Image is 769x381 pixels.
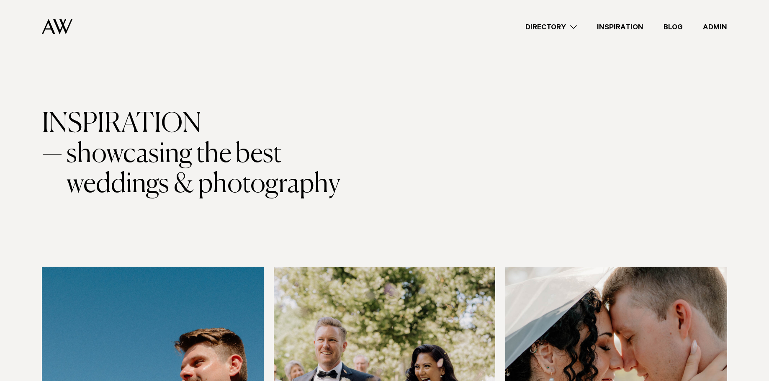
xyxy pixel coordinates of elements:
[587,21,653,33] a: Inspiration
[693,21,737,33] a: Admin
[42,109,727,200] h1: INSPIRATION
[67,139,377,200] span: showcasing the best weddings & photography
[515,21,587,33] a: Directory
[42,139,62,200] span: —
[653,21,693,33] a: Blog
[42,19,72,34] img: Auckland Weddings Logo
